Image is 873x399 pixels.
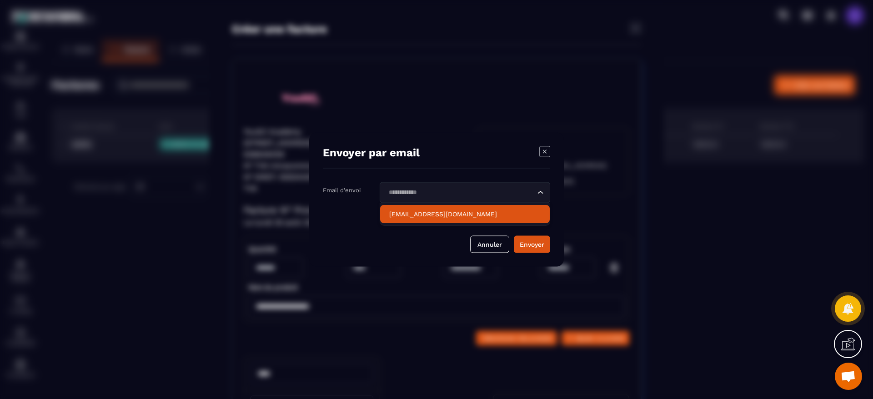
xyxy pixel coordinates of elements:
button: Envoyer [514,236,550,253]
a: Ouvrir le chat [835,363,862,390]
input: Search for option [386,188,535,198]
div: Envoyer [520,240,544,249]
label: Email d'envoi [323,187,361,194]
div: Search for option [380,182,550,203]
button: Annuler [470,236,509,253]
h4: Envoyer par email [323,146,420,159]
p: hello@yougcacademy.com [389,209,541,219]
